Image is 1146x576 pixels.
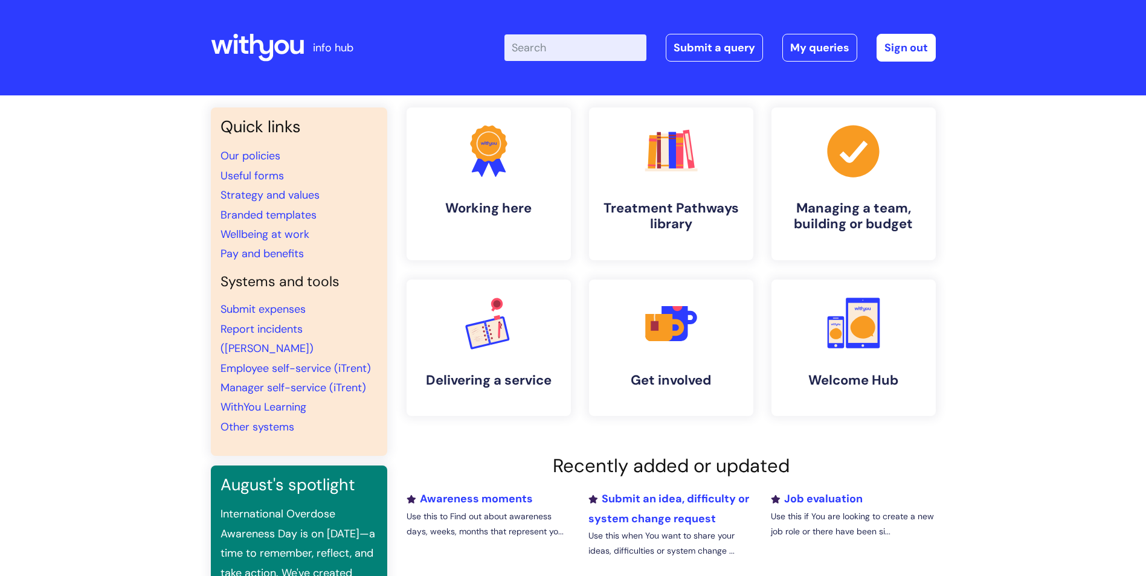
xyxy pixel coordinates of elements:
[504,34,646,61] input: Search
[589,107,753,260] a: Treatment Pathways library
[221,227,309,242] a: Wellbeing at work
[313,38,353,57] p: info hub
[599,200,744,232] h4: Treatment Pathways library
[221,400,306,414] a: WithYou Learning
[771,491,863,506] a: Job evaluation
[666,34,763,62] a: Submit a query
[221,246,304,261] a: Pay and benefits
[221,322,314,356] a: Report incidents ([PERSON_NAME])
[416,200,561,216] h4: Working here
[877,34,936,62] a: Sign out
[407,280,571,416] a: Delivering a service
[407,107,571,260] a: Working here
[221,208,317,222] a: Branded templates
[221,168,284,183] a: Useful forms
[221,475,378,494] h3: August's spotlight
[221,302,306,316] a: Submit expenses
[771,280,936,416] a: Welcome Hub
[781,200,926,232] h4: Managing a team, building or budget
[782,34,857,62] a: My queries
[588,491,749,525] a: Submit an idea, difficulty or system change request
[407,491,533,506] a: Awareness moments
[407,455,936,477] h2: Recently added or updated
[771,107,936,260] a: Managing a team, building or budget
[589,280,753,416] a: Get involved
[221,420,294,434] a: Other systems
[771,509,935,539] p: Use this if You are looking to create a new job role or there have been si...
[221,380,366,395] a: Manager self-service (iTrent)
[416,373,561,388] h4: Delivering a service
[407,509,571,539] p: Use this to Find out about awareness days, weeks, months that represent yo...
[221,117,378,136] h3: Quick links
[504,34,936,62] div: | -
[221,149,280,163] a: Our policies
[221,188,320,202] a: Strategy and values
[221,274,378,290] h4: Systems and tools
[588,528,753,558] p: Use this when You want to share your ideas, difficulties or system change ...
[781,373,926,388] h4: Welcome Hub
[599,373,744,388] h4: Get involved
[221,361,371,376] a: Employee self-service (iTrent)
